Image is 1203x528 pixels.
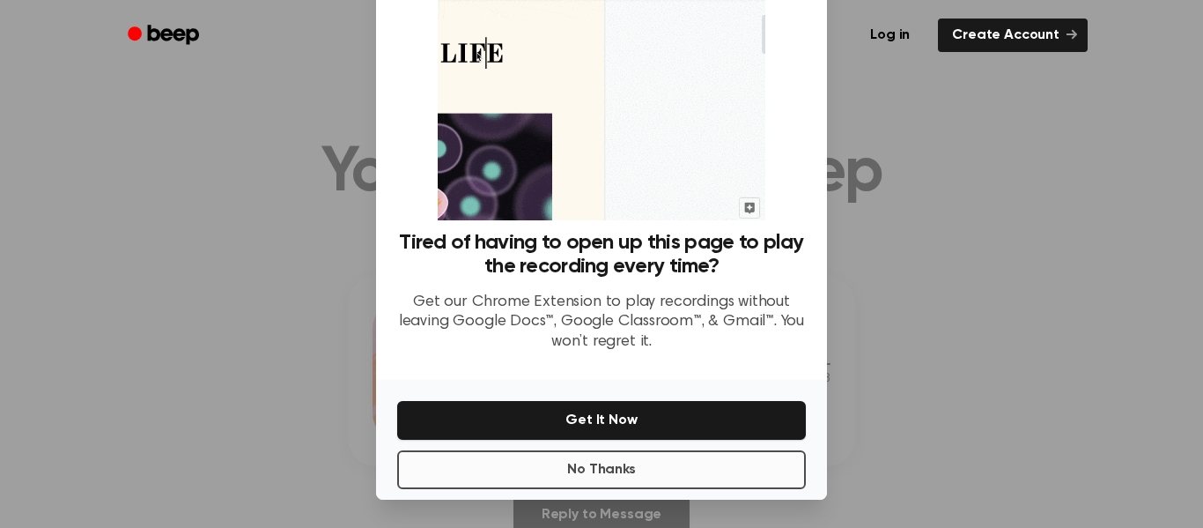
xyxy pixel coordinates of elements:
[397,293,806,353] p: Get our Chrome Extension to play recordings without leaving Google Docs™, Google Classroom™, & Gm...
[397,231,806,279] h3: Tired of having to open up this page to play the recording every time?
[397,450,806,489] button: No Thanks
[938,19,1088,52] a: Create Account
[397,401,806,440] button: Get It Now
[115,19,215,53] a: Beep
[852,15,927,56] a: Log in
